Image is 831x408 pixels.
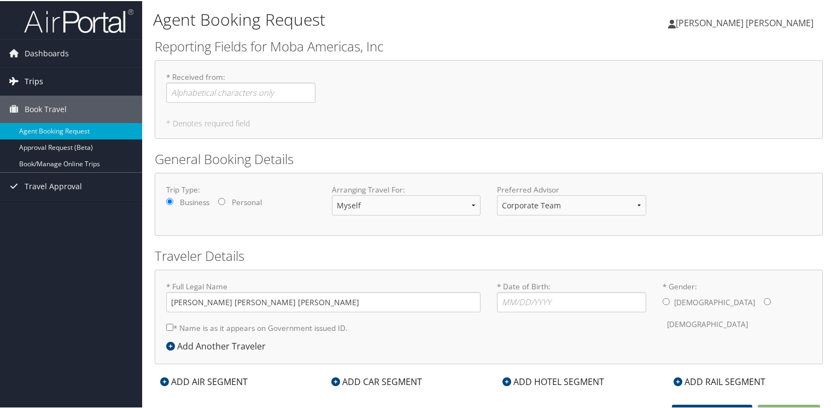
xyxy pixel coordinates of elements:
label: Preferred Advisor [497,183,646,194]
input: * Date of Birth: [497,291,646,311]
span: Travel Approval [25,172,82,199]
span: Dashboards [25,39,69,66]
label: * Received from : [166,71,315,102]
label: Trip Type: [166,183,315,194]
label: * Date of Birth: [497,280,646,311]
label: [DEMOGRAPHIC_DATA] [674,291,755,312]
input: * Gender:[DEMOGRAPHIC_DATA][DEMOGRAPHIC_DATA] [663,297,670,304]
label: Personal [232,196,262,207]
span: Trips [25,67,43,94]
div: ADD AIR SEGMENT [155,374,253,387]
label: * Name is as it appears on Government issued ID. [166,317,348,337]
span: [PERSON_NAME] [PERSON_NAME] [676,16,814,28]
span: Book Travel [25,95,67,122]
h2: General Booking Details [155,149,823,167]
div: Add Another Traveler [166,339,271,352]
input: * Received from: [166,81,315,102]
input: * Name is as it appears on Government issued ID. [166,323,173,330]
h2: Traveler Details [155,246,823,264]
label: [DEMOGRAPHIC_DATA] [667,313,748,334]
label: * Full Legal Name [166,280,481,311]
label: * Gender: [663,280,812,334]
input: * Gender:[DEMOGRAPHIC_DATA][DEMOGRAPHIC_DATA] [764,297,771,304]
label: Business [180,196,209,207]
img: airportal-logo.png [24,7,133,33]
h1: Agent Booking Request [153,7,601,30]
input: * Full Legal Name [166,291,481,311]
label: Arranging Travel For: [332,183,481,194]
a: [PERSON_NAME] [PERSON_NAME] [668,5,824,38]
h2: Reporting Fields for Moba Americas, Inc [155,36,823,55]
div: ADD HOTEL SEGMENT [497,374,610,387]
h5: * Denotes required field [166,119,811,126]
div: ADD RAIL SEGMENT [668,374,771,387]
div: ADD CAR SEGMENT [326,374,428,387]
